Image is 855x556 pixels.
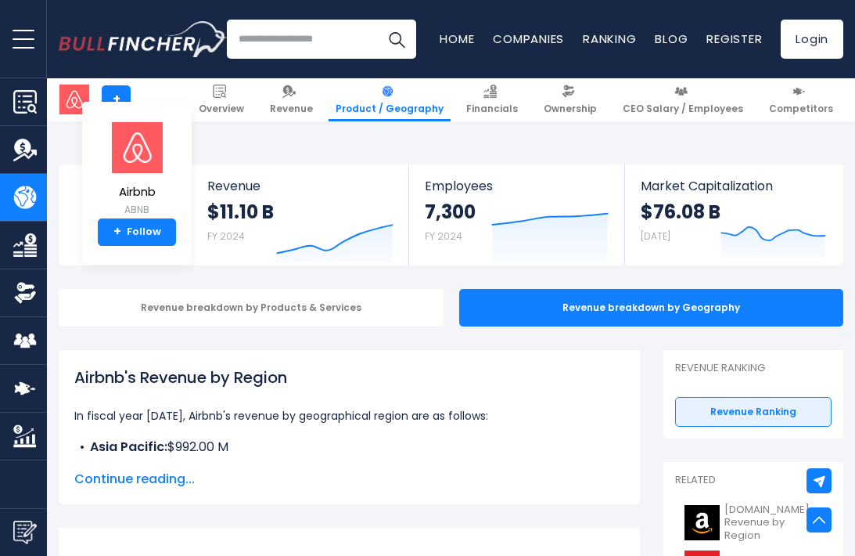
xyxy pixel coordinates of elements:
[641,179,826,193] span: Market Capitalization
[623,103,743,115] span: CEO Salary / Employees
[675,362,832,375] p: Revenue Ranking
[263,78,320,121] a: Revenue
[706,31,762,47] a: Register
[641,200,720,224] strong: $76.08 B
[74,457,624,475] li: $4.14 B
[74,366,624,389] h1: Airbnb's Revenue by Region
[270,103,313,115] span: Revenue
[425,229,462,243] small: FY 2024
[98,218,176,247] a: +Follow
[409,164,625,265] a: Employees 7,300 FY 2024
[59,21,228,57] img: Bullfincher logo
[59,85,89,114] img: ABNB logo
[625,164,842,265] a: Market Capitalization $76.08 B [DATE]
[192,78,251,121] a: Overview
[90,438,167,456] b: Asia Pacific:
[102,85,131,114] a: +
[762,78,840,121] a: Competitors
[74,406,624,425] p: In fiscal year [DATE], Airbnb's revenue by geographical region are as follows:
[493,31,564,47] a: Companies
[329,78,451,121] a: Product / Geography
[74,438,624,457] li: $992.00 M
[544,103,597,115] span: Ownership
[466,103,518,115] span: Financials
[641,229,670,243] small: [DATE]
[425,179,609,193] span: Employees
[781,20,843,59] a: Login
[675,474,832,487] p: Related
[110,121,164,174] img: ABNB logo
[675,397,832,427] a: Revenue Ranking
[59,289,444,327] div: Revenue breakdown by Products & Services
[684,505,720,540] img: AMZN logo
[110,203,164,217] small: ABNB
[459,78,525,121] a: Financials
[110,186,164,199] span: Airbnb
[440,31,474,47] a: Home
[675,500,832,547] a: [DOMAIN_NAME] Revenue by Region
[207,179,393,193] span: Revenue
[583,31,636,47] a: Ranking
[90,457,125,475] b: EMEA:
[655,31,688,47] a: Blog
[459,289,844,327] div: Revenue breakdown by Geography
[377,20,416,59] button: Search
[207,229,245,243] small: FY 2024
[199,103,244,115] span: Overview
[74,470,624,489] span: Continue reading...
[109,121,165,218] a: Airbnb ABNB
[192,164,409,265] a: Revenue $11.10 B FY 2024
[59,21,227,57] a: Go to homepage
[724,504,822,543] span: [DOMAIN_NAME] Revenue by Region
[616,78,750,121] a: CEO Salary / Employees
[425,200,476,224] strong: 7,300
[769,103,833,115] span: Competitors
[113,225,121,239] strong: +
[336,103,444,115] span: Product / Geography
[13,281,37,305] img: Ownership
[207,200,274,224] strong: $11.10 B
[537,78,604,121] a: Ownership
